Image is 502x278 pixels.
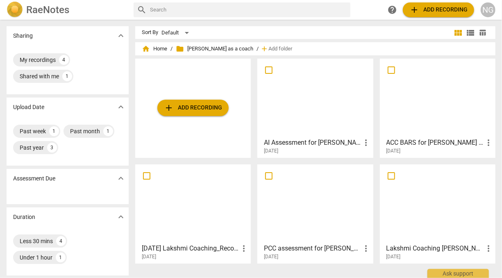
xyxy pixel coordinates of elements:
h3: ACC BARS for Lakshmi coaching Tabu [386,138,484,148]
span: [DATE] [142,253,156,260]
span: more_vert [484,138,493,148]
div: Default [161,26,192,39]
span: [DATE] [264,253,278,260]
div: Less 30 mins [20,237,53,245]
div: 1 [103,126,113,136]
div: 1 [62,71,72,81]
span: view_module [453,28,463,38]
div: Sort By [142,30,158,36]
span: [DATE] [386,148,401,155]
span: expand_more [116,102,126,112]
a: Help [385,2,400,17]
span: add [260,45,268,53]
a: Lakshmi Coaching [PERSON_NAME] ACC Minimum skils([DOMAIN_NAME])[DATE] [383,167,493,260]
div: Under 1 hour [20,253,52,262]
button: Show more [115,30,127,42]
div: Past year [20,144,44,152]
button: Show more [115,101,127,113]
div: Past week [20,127,46,135]
img: Logo [7,2,23,18]
button: Upload [403,2,474,17]
button: Tile view [452,27,464,39]
div: Past month [70,127,100,135]
button: NG [481,2,495,17]
h3: 14th July Lakshmi Coaching_Recording [142,244,239,253]
span: [PERSON_NAME] as a coach [176,45,253,53]
span: view_list [466,28,475,38]
span: Add recording [164,103,222,113]
span: add [164,103,174,113]
h3: AI Assessment for Lakshmi coaching Tabu [264,138,361,148]
button: Table view [477,27,489,39]
h3: Lakshmi Coaching Tabu ACC Minimum skils(mp3cut.net) [386,244,484,253]
p: Upload Date [13,103,44,112]
span: Add recording [409,5,468,15]
span: / [257,46,259,52]
div: 4 [56,236,66,246]
span: [DATE] [264,148,278,155]
span: more_vert [361,244,371,253]
span: search [137,5,147,15]
span: / [170,46,173,52]
div: Ask support [427,269,489,278]
span: table_chart [479,29,487,36]
span: Home [142,45,167,53]
p: Sharing [13,32,33,40]
span: expand_more [116,31,126,41]
a: ACC BARS for [PERSON_NAME] coaching [PERSON_NAME][DATE] [383,62,493,154]
div: 3 [47,143,57,153]
span: Add folder [268,46,292,52]
p: Duration [13,213,35,221]
a: LogoRaeNotes [7,2,127,18]
span: home [142,45,150,53]
span: expand_more [116,173,126,183]
span: more_vert [239,244,249,253]
span: expand_more [116,212,126,222]
div: 1 [56,253,66,262]
h2: RaeNotes [26,4,69,16]
span: help [387,5,397,15]
span: folder [176,45,184,53]
span: more_vert [484,244,493,253]
a: PCC assessment for [PERSON_NAME] coaching [PERSON_NAME][DATE] [260,167,370,260]
div: 1 [49,126,59,136]
p: Assessment Due [13,174,55,183]
button: Upload [157,100,229,116]
span: [DATE] [386,253,401,260]
a: [DATE] Lakshmi Coaching_Recording[DATE] [138,167,248,260]
div: 4 [59,55,69,65]
span: add [409,5,419,15]
input: Search [150,3,347,16]
a: AI Assessment for [PERSON_NAME] coaching [PERSON_NAME][DATE] [260,62,370,154]
button: Show more [115,172,127,185]
div: Shared with me [20,72,59,80]
button: List view [464,27,477,39]
span: more_vert [361,138,371,148]
div: My recordings [20,56,56,64]
button: Show more [115,211,127,223]
h3: PCC assessment for Lakshmi coaching Tabu [264,244,361,253]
